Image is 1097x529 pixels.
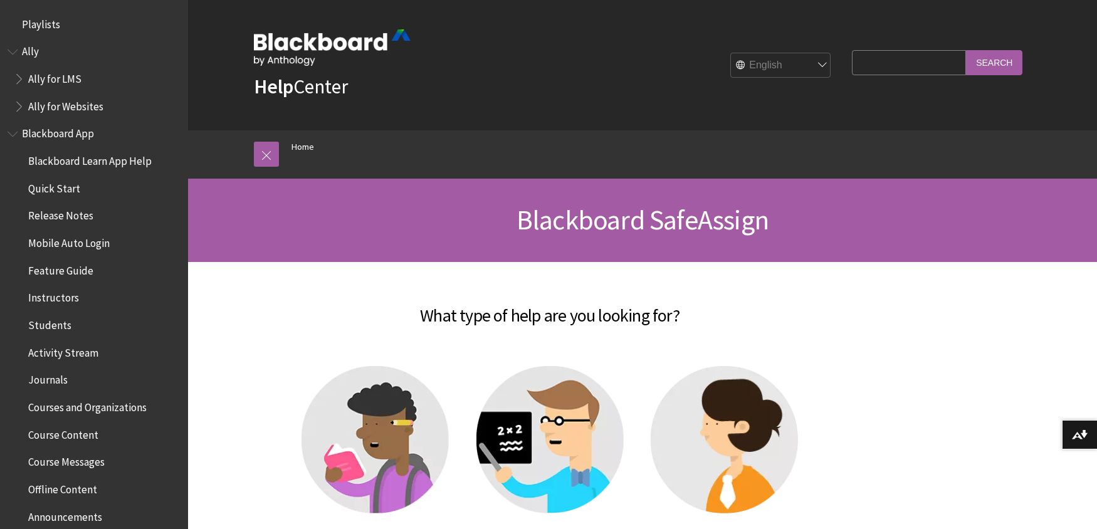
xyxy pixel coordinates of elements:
[28,233,110,249] span: Mobile Auto Login
[254,29,411,66] img: Blackboard by Anthology
[28,342,98,359] span: Activity Stream
[28,424,98,441] span: Course Content
[28,150,152,167] span: Blackboard Learn App Help
[8,14,181,35] nav: Book outline for Playlists
[28,178,80,195] span: Quick Start
[28,452,105,469] span: Course Messages
[22,41,39,58] span: Ally
[8,41,181,117] nav: Book outline for Anthology Ally Help
[22,14,60,31] span: Playlists
[731,53,831,78] select: Site Language Selector
[651,366,798,513] img: Administrator help
[28,506,102,523] span: Announcements
[254,74,293,99] strong: Help
[254,74,348,99] a: HelpCenter
[302,366,449,513] img: Student help
[517,202,769,237] span: Blackboard SafeAssign
[28,397,147,414] span: Courses and Organizations
[28,96,103,113] span: Ally for Websites
[966,50,1022,75] input: Search
[476,366,624,513] img: Instructor help
[28,206,93,223] span: Release Notes
[28,370,68,387] span: Journals
[291,139,314,155] a: Home
[22,123,94,140] span: Blackboard App
[28,315,71,332] span: Students
[28,288,79,305] span: Instructors
[28,260,93,277] span: Feature Guide
[28,68,81,85] span: Ally for LMS
[201,287,899,328] h2: What type of help are you looking for?
[28,479,97,496] span: Offline Content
